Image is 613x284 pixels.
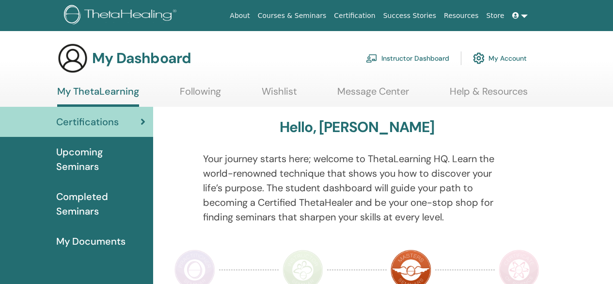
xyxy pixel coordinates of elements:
a: Help & Resources [450,85,528,104]
h3: Hello, [PERSON_NAME] [280,118,435,136]
a: My ThetaLearning [57,85,139,107]
a: About [226,7,253,25]
span: Completed Seminars [56,189,145,218]
h3: My Dashboard [92,50,191,67]
a: Instructor Dashboard [366,48,449,69]
img: cog.svg [473,50,485,67]
a: Following [180,85,221,104]
span: Certifications [56,115,119,129]
a: Success Stories [379,7,440,25]
a: My Account [473,48,527,69]
a: Wishlist [262,85,297,104]
img: logo.png [64,5,180,27]
img: generic-user-icon.jpg [57,43,88,74]
span: Upcoming Seminars [56,145,145,174]
a: Courses & Seminars [254,7,330,25]
a: Resources [440,7,483,25]
p: Your journey starts here; welcome to ThetaLearning HQ. Learn the world-renowned technique that sh... [203,151,511,224]
a: Message Center [337,85,409,104]
a: Store [483,7,508,25]
span: My Documents [56,234,126,249]
a: Certification [330,7,379,25]
img: chalkboard-teacher.svg [366,54,377,63]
